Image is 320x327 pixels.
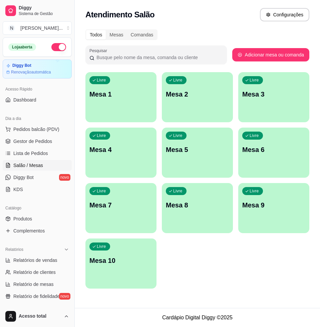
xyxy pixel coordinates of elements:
a: Lista de Pedidos [3,148,72,159]
span: Gestor de Pedidos [13,138,52,145]
span: Lista de Pedidos [13,150,48,157]
span: Dashboard [13,97,36,103]
button: LivreMesa 3 [238,72,309,122]
span: Salão / Mesas [13,162,43,169]
p: Mesa 2 [166,90,229,99]
button: LivreMesa 1 [85,72,156,122]
a: KDS [3,184,72,195]
button: Adicionar mesa ou comanda [232,48,309,61]
button: Alterar Status [51,43,66,51]
div: Catálogo [3,203,72,213]
span: Complementos [13,227,45,234]
a: Complementos [3,225,72,236]
span: Relatórios [5,247,23,252]
p: Livre [97,133,106,138]
div: Mesas [106,30,127,39]
span: Acesso total [19,313,61,319]
button: LivreMesa 5 [162,128,233,178]
a: Dashboard [3,95,72,105]
a: Diggy Botnovo [3,172,72,183]
button: LivreMesa 2 [162,72,233,122]
button: Configurações [260,8,309,21]
p: Livre [97,244,106,249]
p: Livre [173,133,183,138]
div: Todos [86,30,106,39]
a: Produtos [3,213,72,224]
button: LivreMesa 8 [162,183,233,233]
button: Acesso total [3,308,72,324]
div: Dia a dia [3,113,72,124]
p: Mesa 7 [89,200,152,210]
button: Pedidos balcão (PDV) [3,124,72,135]
a: DiggySistema de Gestão [3,3,72,19]
article: Diggy Bot [12,63,31,68]
button: LivreMesa 9 [238,183,309,233]
button: LivreMesa 6 [238,128,309,178]
p: Mesa 3 [242,90,305,99]
div: Acesso Rápido [3,84,72,95]
button: LivreMesa 10 [85,238,156,289]
a: Relatório de fidelidadenovo [3,291,72,302]
span: Relatórios de vendas [13,257,57,264]
span: Diggy Bot [13,174,34,181]
a: Salão / Mesas [3,160,72,171]
span: Relatório de mesas [13,281,54,288]
p: Livre [250,188,259,194]
button: Select a team [3,21,72,35]
a: Relatório de mesas [3,279,72,290]
span: Sistema de Gestão [19,11,69,16]
p: Mesa 9 [242,200,305,210]
h2: Atendimento Salão [85,9,154,20]
a: Relatório de clientes [3,267,72,278]
span: Relatório de fidelidade [13,293,60,300]
span: Diggy [19,5,69,11]
p: Mesa 6 [242,145,305,154]
div: Loja aberta [8,43,36,51]
p: Livre [250,133,259,138]
p: Mesa 1 [89,90,152,99]
p: Mesa 5 [166,145,229,154]
p: Livre [173,188,183,194]
button: LivreMesa 4 [85,128,156,178]
span: N [8,25,15,31]
p: Livre [250,77,259,83]
div: Comandas [127,30,157,39]
a: Relatórios de vendas [3,255,72,266]
article: Renovação automática [11,69,51,75]
input: Pesquisar [94,54,223,61]
label: Pesquisar [89,48,109,53]
span: Relatório de clientes [13,269,56,276]
button: LivreMesa 7 [85,183,156,233]
p: Mesa 8 [166,200,229,210]
span: KDS [13,186,23,193]
span: Pedidos balcão (PDV) [13,126,59,133]
p: Mesa 10 [89,256,152,265]
span: Produtos [13,215,32,222]
p: Livre [97,188,106,194]
p: Livre [173,77,183,83]
div: [PERSON_NAME] ... [20,25,63,31]
p: Mesa 4 [89,145,152,154]
footer: Cardápio Digital Diggy © 2025 [75,308,320,327]
p: Livre [97,77,106,83]
a: Gestor de Pedidos [3,136,72,147]
a: Diggy BotRenovaçãoautomática [3,59,72,78]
